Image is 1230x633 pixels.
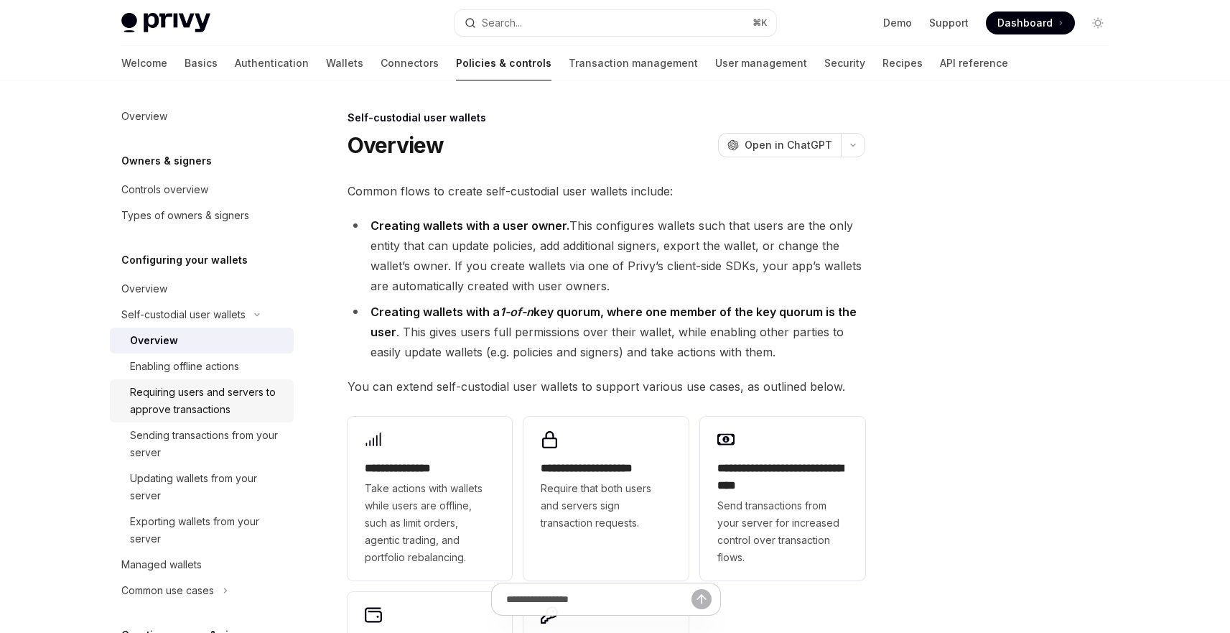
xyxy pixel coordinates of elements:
span: Require that both users and servers sign transaction requests. [541,480,671,532]
a: Transaction management [569,46,698,80]
div: Overview [121,108,167,125]
a: Recipes [882,46,923,80]
div: Common use cases [121,582,214,599]
div: Exporting wallets from your server [130,513,285,547]
span: Send transactions from your server for increased control over transaction flows. [717,497,848,566]
a: Updating wallets from your server [110,466,294,509]
div: Self-custodial user wallets [121,306,246,323]
div: Controls overview [121,181,208,198]
a: Exporting wallets from your server [110,509,294,552]
div: Sending transactions from your server [130,427,285,461]
div: Enabling offline actions [130,358,239,375]
img: light logo [121,13,210,33]
div: Overview [130,332,178,349]
a: API reference [940,46,1008,80]
a: Requiring users and servers to approve transactions [110,379,294,422]
a: Connectors [381,46,439,80]
a: Controls overview [110,177,294,203]
a: Types of owners & signers [110,203,294,228]
li: . This gives users full permissions over their wallet, while enabling other parties to easily upd... [348,302,865,362]
a: Security [824,46,865,80]
span: Open in ChatGPT [745,138,832,152]
div: Overview [121,280,167,297]
span: ⌘ K [753,17,768,29]
div: Types of owners & signers [121,207,249,224]
a: Policies & controls [456,46,551,80]
div: Requiring users and servers to approve transactions [130,384,285,418]
span: Dashboard [997,16,1053,30]
a: Authentication [235,46,309,80]
li: This configures wallets such that users are the only entity that can update policies, add additio... [348,216,865,296]
span: Take actions with wallets while users are offline, such as limit orders, agentic trading, and por... [365,480,495,566]
a: Demo [883,16,912,30]
span: Common flows to create self-custodial user wallets include: [348,181,865,201]
a: **** **** *****Take actions with wallets while users are offline, such as limit orders, agentic t... [348,417,513,581]
a: Dashboard [986,11,1075,34]
a: Support [929,16,969,30]
a: Basics [185,46,218,80]
strong: Creating wallets with a user owner. [371,218,569,233]
h5: Owners & signers [121,152,212,170]
div: Self-custodial user wallets [348,111,865,125]
h1: Overview [348,132,444,158]
a: Wallets [326,46,363,80]
button: Send message [691,589,712,609]
a: Enabling offline actions [110,354,294,379]
a: Overview [110,328,294,354]
a: Overview [110,276,294,302]
div: Search... [482,14,522,32]
a: Sending transactions from your server [110,422,294,466]
strong: Creating wallets with a key quorum, where one member of the key quorum is the user [371,305,857,339]
a: Overview [110,103,294,129]
h5: Configuring your wallets [121,251,248,269]
a: User management [715,46,807,80]
button: Toggle dark mode [1086,11,1109,34]
button: Open in ChatGPT [718,133,841,157]
em: 1-of-n [500,305,534,319]
button: Search...⌘K [455,10,776,36]
div: Managed wallets [121,556,202,573]
a: Welcome [121,46,167,80]
a: Managed wallets [110,552,294,578]
span: You can extend self-custodial user wallets to support various use cases, as outlined below. [348,376,865,397]
div: Updating wallets from your server [130,470,285,504]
